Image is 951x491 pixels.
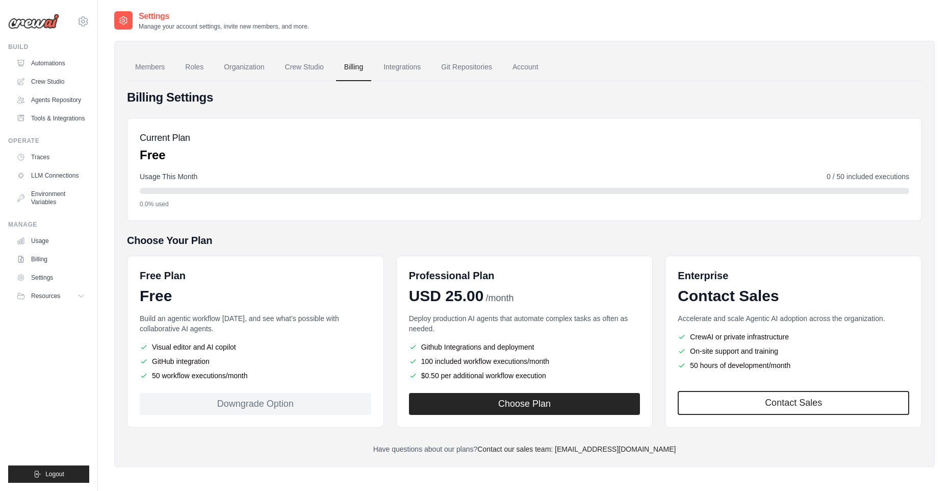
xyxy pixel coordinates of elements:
[409,313,640,334] p: Deploy production AI agents that automate complex tasks as often as needed.
[12,186,89,210] a: Environment Variables
[504,54,547,81] a: Account
[140,200,169,208] span: 0.0% used
[12,233,89,249] a: Usage
[12,288,89,304] button: Resources
[8,14,59,29] img: Logo
[678,391,909,415] a: Contact Sales
[140,313,371,334] p: Build an agentic workflow [DATE], and see what's possible with collaborative AI agents.
[12,269,89,286] a: Settings
[409,371,640,381] li: $0.50 per additional workflow execution
[139,22,309,31] p: Manage your account settings, invite new members, and more.
[140,393,371,415] div: Downgrade Option
[12,110,89,127] a: Tools & Integrations
[678,313,909,324] p: Accelerate and scale Agentic AI adoption across the organization.
[127,444,922,454] p: Have questions about our plans?
[409,287,484,305] span: USD 25.00
[12,55,89,71] a: Automations
[139,10,309,22] h2: Settings
[678,346,909,356] li: On-site support and training
[8,137,89,145] div: Operate
[140,287,371,305] div: Free
[433,54,500,81] a: Git Repositories
[409,342,640,352] li: Github Integrations and deployment
[277,54,332,81] a: Crew Studio
[678,287,909,305] div: Contact Sales
[140,342,371,352] li: Visual editor and AI copilot
[216,54,272,81] a: Organization
[375,54,429,81] a: Integrations
[140,356,371,366] li: GitHub integration
[127,233,922,248] h5: Choose Your Plan
[8,465,89,483] button: Logout
[12,251,89,267] a: Billing
[336,54,371,81] a: Billing
[12,73,89,90] a: Crew Studio
[8,43,89,51] div: Build
[31,292,60,300] span: Resources
[12,149,89,165] a: Traces
[127,54,173,81] a: Members
[127,89,922,106] h4: Billing Settings
[45,470,64,478] span: Logout
[485,291,513,305] span: /month
[140,131,190,145] h5: Current Plan
[678,268,909,283] h6: Enterprise
[678,332,909,342] li: CrewAI or private infrastructure
[827,171,909,182] span: 0 / 50 included executions
[8,220,89,229] div: Manage
[140,371,371,381] li: 50 workflow executions/month
[140,268,186,283] h6: Free Plan
[409,268,495,283] h6: Professional Plan
[678,360,909,371] li: 50 hours of development/month
[409,356,640,366] li: 100 included workflow executions/month
[140,147,190,163] p: Free
[177,54,212,81] a: Roles
[12,92,89,108] a: Agents Repository
[12,167,89,184] a: LLM Connections
[409,393,640,415] button: Choose Plan
[140,171,197,182] span: Usage This Month
[477,445,676,453] a: Contact our sales team: [EMAIL_ADDRESS][DOMAIN_NAME]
